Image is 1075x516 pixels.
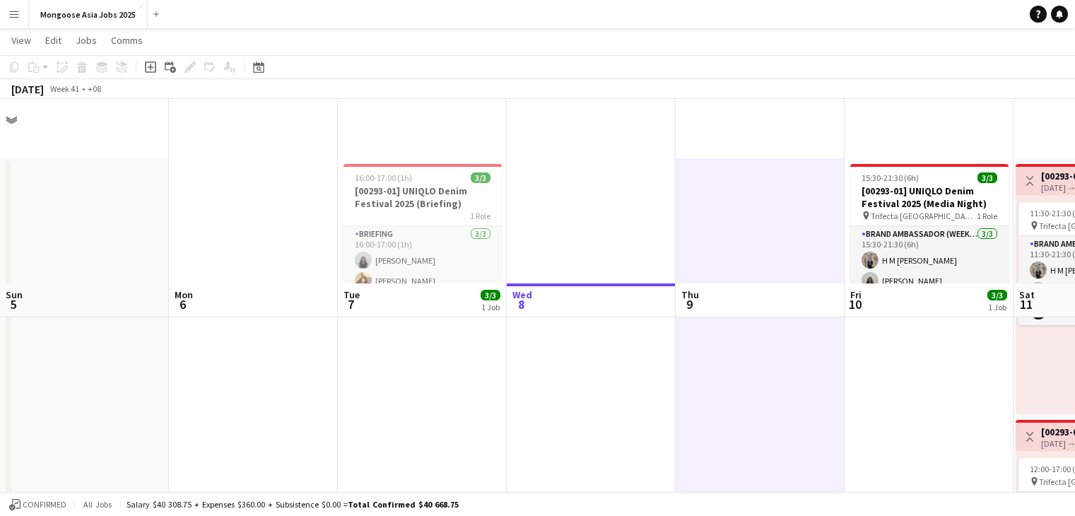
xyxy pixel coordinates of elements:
span: 7 [341,296,360,312]
app-card-role: Brand Ambassador (weekday)3/315:30-21:30 (6h)H M [PERSON_NAME][PERSON_NAME][PERSON_NAME] [850,226,1009,315]
span: Fri [850,288,862,301]
span: 3/3 [471,172,490,183]
span: Thu [681,288,699,301]
span: 9 [679,296,699,312]
span: Edit [45,34,61,47]
span: 10 [848,296,862,312]
a: Jobs [70,31,102,49]
span: 16:00-17:00 (1h) [355,172,412,183]
div: 1 Job [481,302,500,312]
span: 8 [510,296,532,312]
a: View [6,31,37,49]
span: 6 [172,296,193,312]
span: Week 41 [47,83,82,94]
app-job-card: 16:00-17:00 (1h)3/3[00293-01] UNIQLO Denim Festival 2025 (Briefing)1 RoleBriefing3/316:00-17:00 (... [343,164,502,315]
button: Confirmed [7,497,69,512]
a: Comms [105,31,148,49]
span: 11 [1017,296,1035,312]
span: 3/3 [481,290,500,300]
span: 1 Role [470,211,490,221]
div: 1 Job [988,302,1006,312]
h3: [00293-01] UNIQLO Denim Festival 2025 (Briefing) [343,184,502,210]
span: Mon [175,288,193,301]
span: Trifecta [GEOGRAPHIC_DATA] [871,211,977,221]
span: Comms [111,34,143,47]
div: +08 [88,83,101,94]
button: Mongoose Asia Jobs 2025 [29,1,148,28]
span: Total Confirmed $40 668.75 [348,499,459,510]
h3: [00293-01] UNIQLO Denim Festival 2025 (Media Night) [850,184,1009,210]
div: [DATE] [11,82,44,96]
span: Confirmed [23,500,66,510]
span: 3/3 [987,290,1007,300]
span: Jobs [76,34,97,47]
span: 5 [4,296,23,312]
span: Sun [6,288,23,301]
app-card-role: Briefing3/316:00-17:00 (1h)[PERSON_NAME][PERSON_NAME]H M [PERSON_NAME] [343,226,502,315]
div: Salary $40 308.75 + Expenses $360.00 + Subsistence $0.00 = [127,499,459,510]
a: Edit [40,31,67,49]
span: View [11,34,31,47]
span: Sat [1019,288,1035,301]
span: 3/3 [977,172,997,183]
span: 1 Role [977,211,997,221]
app-job-card: 15:30-21:30 (6h)3/3[00293-01] UNIQLO Denim Festival 2025 (Media Night) Trifecta [GEOGRAPHIC_DATA]... [850,164,1009,315]
span: 15:30-21:30 (6h) [862,172,919,183]
span: Wed [512,288,532,301]
span: Tue [343,288,360,301]
span: All jobs [81,499,114,510]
